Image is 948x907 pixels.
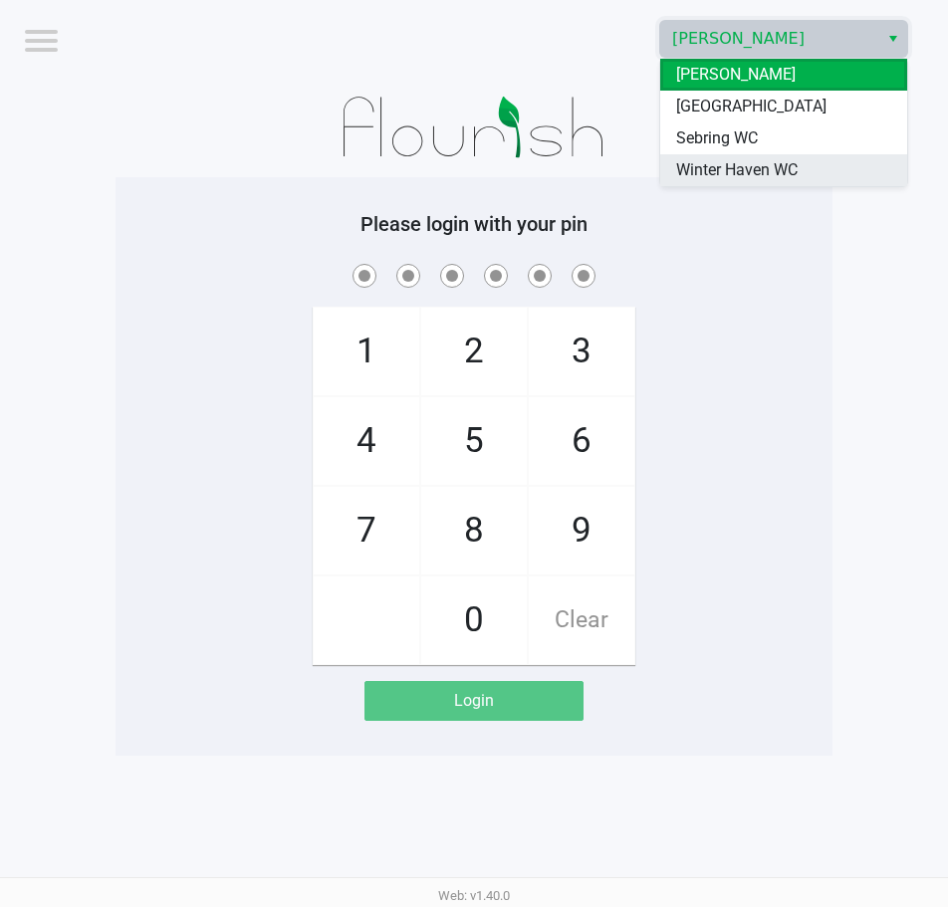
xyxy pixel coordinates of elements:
span: 8 [421,487,527,574]
span: 1 [314,308,419,395]
button: Select [878,21,907,57]
span: 6 [529,397,634,485]
span: [GEOGRAPHIC_DATA] [676,95,827,118]
span: 5 [421,397,527,485]
span: [PERSON_NAME] [672,27,866,51]
span: Web: v1.40.0 [438,888,510,903]
span: [PERSON_NAME] [676,63,796,87]
span: 4 [314,397,419,485]
span: Sebring WC [676,126,758,150]
span: 7 [314,487,419,574]
span: Winter Haven WC [676,158,798,182]
span: 2 [421,308,527,395]
span: Clear [529,576,634,664]
span: 0 [421,576,527,664]
h5: Please login with your pin [130,212,818,236]
span: 9 [529,487,634,574]
span: 3 [529,308,634,395]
